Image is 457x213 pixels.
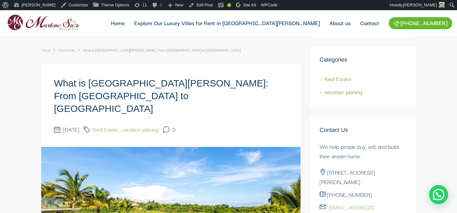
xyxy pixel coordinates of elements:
[93,125,118,134] a: Real Estate
[325,10,355,36] a: About us
[84,125,158,134] li: ,
[54,125,79,134] li: [DATE]
[75,45,241,55] li: What is [GEOGRAPHIC_DATA][PERSON_NAME]: From [GEOGRAPHIC_DATA] to [GEOGRAPHIC_DATA]
[41,45,50,55] a: Home
[355,10,384,36] a: Contact
[163,125,176,134] li: 0
[227,3,231,7] div: Good
[320,74,351,83] a: Real Estate
[320,126,406,134] h3: Contact Us
[389,17,452,29] a: [PHONE_NUMBER]
[59,45,75,55] a: Real Estate
[54,77,288,115] h1: What is [GEOGRAPHIC_DATA][PERSON_NAME]: From [GEOGRAPHIC_DATA] to [GEOGRAPHIC_DATA]
[320,142,406,161] p: We help people buy, sell, and build their dream home.
[41,47,50,53] span: Home
[106,10,129,36] a: Home
[320,166,406,188] li: [STREET_ADDRESS][PERSON_NAME].
[320,188,406,201] li: [PHONE_NUMBER]
[403,3,437,7] span: [PERSON_NAME]
[320,56,406,64] h3: Categories
[129,10,325,36] a: Explore Our Luxury Villas for Rent in [GEOGRAPHIC_DATA][PERSON_NAME]
[5,12,81,33] img: logo
[243,3,256,7] span: Site Kit
[320,87,362,96] a: vacation planing
[122,125,158,134] a: vacation planing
